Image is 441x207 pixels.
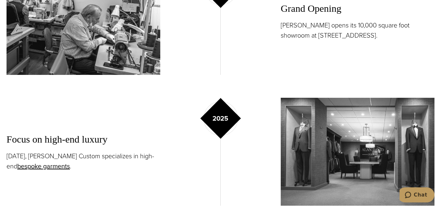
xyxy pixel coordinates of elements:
p: 2025 [213,113,228,123]
a: bespoke garments [17,161,70,171]
img: Alan David Custom's new showroom on 515 Madison Avenue NY, NY [281,98,434,206]
iframe: Opens a widget where you can chat to one of our agents [400,187,434,204]
p: [DATE], [PERSON_NAME] Custom specializes in high-end . [7,151,160,171]
h3: Grand Opening [281,2,434,15]
h3: Focus on high-end luxury [7,132,160,146]
p: [PERSON_NAME] opens its 10,000 square foot showroom at [STREET_ADDRESS]. [281,20,434,41]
